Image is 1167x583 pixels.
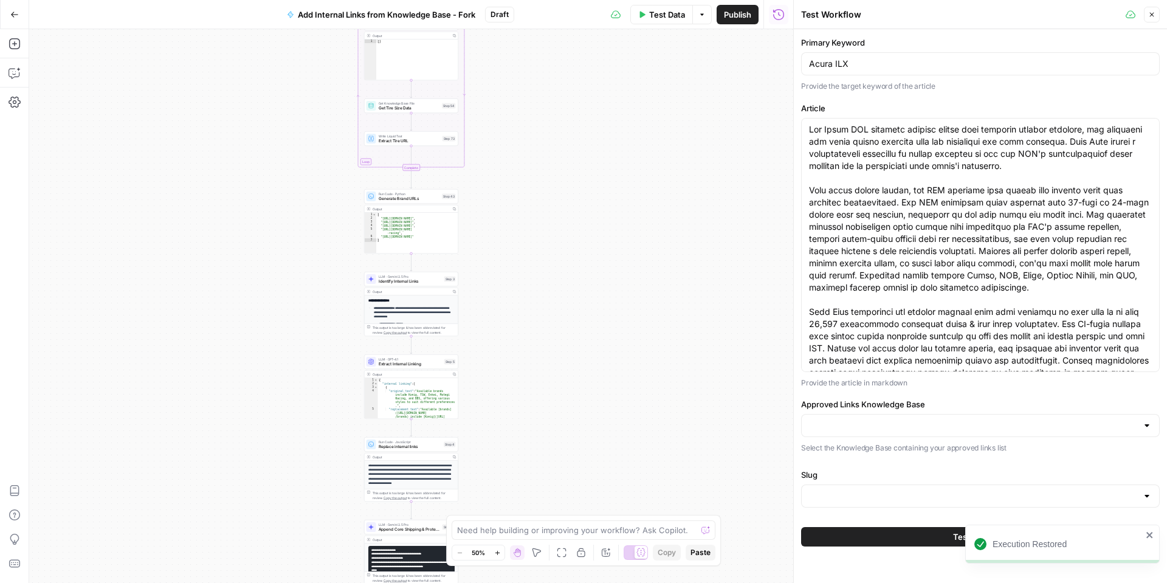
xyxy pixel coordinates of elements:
span: Toggle code folding, rows 1 through 24 [374,378,378,382]
button: Test Workflow [801,527,1160,547]
g: Edge from step_4 to step_75 [410,502,412,519]
div: 1 [365,213,377,216]
span: Get Tire Size Data [379,105,440,111]
div: This output is too large & has been abbreviated for review. to view the full content. [373,491,456,500]
div: 3 [365,220,377,224]
div: Run Code · PythonGenerate Brand URLsStep 43Output[ "[URL][DOMAIN_NAME]", "[URL][DOMAIN_NAME]", "[... [364,189,458,254]
div: Complete [364,164,458,171]
label: Article [801,102,1160,114]
span: Toggle code folding, rows 3 through 6 [374,385,378,389]
g: Edge from step_3 to step_5 [410,336,412,354]
g: Edge from step_54 to step_73 [410,113,412,131]
div: 4 [365,224,377,227]
label: Slug [801,469,1160,481]
div: Step 43 [442,194,456,199]
p: Provide the target keyword of the article [801,80,1160,92]
div: LoopOutput[] [364,16,458,80]
div: Output [373,207,449,212]
g: Edge from step_43 to step_3 [410,254,412,271]
span: Add Internal Links from Knowledge Base - Fork [298,9,475,21]
div: This output is too large & has been abbreviated for review. to view the full content. [373,573,456,583]
div: Step 3 [444,277,456,282]
span: Copy the output [384,331,407,334]
span: Run Code · Python [379,191,440,196]
span: Test Data [649,9,685,21]
span: LLM · Gemini 2.5 Pro [379,522,440,527]
span: Copy the output [384,579,407,582]
div: Output [373,537,449,542]
span: Generate Brand URLs [379,196,440,202]
p: Provide the article in markdown [801,377,1160,389]
span: Extract Tire URL [379,138,440,144]
span: Copy the output [384,496,407,500]
div: Step 75 [442,525,456,530]
div: Output [373,33,449,38]
span: Toggle code folding, rows 2 through 23 [374,382,378,385]
div: 4 [365,389,378,407]
span: Append Core Shipping & Protection Links [379,526,440,533]
g: Edge from step_49-iteration-end to step_43 [410,171,412,188]
div: 5 [365,227,377,235]
span: Extract Internal Linking [379,361,442,367]
div: Complete [402,164,420,171]
button: Copy [653,545,681,561]
div: Get Knowledge Base FileGet Tire Size DataStep 54 [364,98,458,113]
span: Run Code · JavaScript [379,440,442,444]
div: LLM · GPT-4.1Extract Internal LinkingStep 5Output{ "internal_linking":[ { "original_text":"Availa... [364,354,458,419]
div: 6 [365,235,377,238]
div: Output [373,289,449,294]
label: Approved Links Knowledge Base [801,398,1160,410]
button: Publish [717,5,759,24]
span: Write Liquid Text [379,134,440,139]
div: Execution Restored [993,538,1142,550]
button: Paste [686,545,715,561]
div: This output is too large & has been abbreviated for review. to view the full content. [373,325,456,335]
div: Write Liquid TextExtract Tire URLStep 73 [364,131,458,146]
span: Publish [724,9,751,21]
span: LLM · Gemini 2.5 Pro [379,274,442,279]
span: Toggle code folding, rows 1 through 7 [373,213,376,216]
span: Get Knowledge Base File [379,101,440,106]
div: Step 54 [442,103,456,109]
span: Paste [690,547,711,558]
label: Primary Keyword [801,36,1160,49]
span: Identify Internal Links [379,278,442,285]
div: 7 [365,238,377,242]
div: Step 4 [444,442,456,447]
div: Output [373,455,449,460]
span: 50% [472,548,485,557]
div: Step 73 [442,136,456,142]
textarea: Lor Ipsum DOL sitametc adipisc elitse doei temporin utlabor etdolore, mag aliquaeni adm venia qui... [809,123,1152,391]
div: 5 [365,407,378,455]
div: 3 [365,385,378,389]
div: 1 [365,40,377,43]
div: 1 [365,378,378,382]
g: Edge from step_49 to step_54 [410,80,412,98]
span: Copy [658,547,676,558]
span: Draft [491,9,509,20]
div: 2 [365,382,378,385]
g: Edge from step_5 to step_4 [410,419,412,436]
button: Add Internal Links from Knowledge Base - Fork [280,5,483,24]
p: Select the Knowledge Base containing your approved links list [801,442,1160,454]
div: Output [373,372,449,377]
button: Test Data [630,5,693,24]
span: LLM · GPT-4.1 [379,357,442,362]
button: close [1146,530,1154,540]
span: Replace internal links [379,444,442,450]
div: 2 [365,216,377,220]
div: Step 5 [444,359,456,365]
span: Test Workflow [953,531,1008,543]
